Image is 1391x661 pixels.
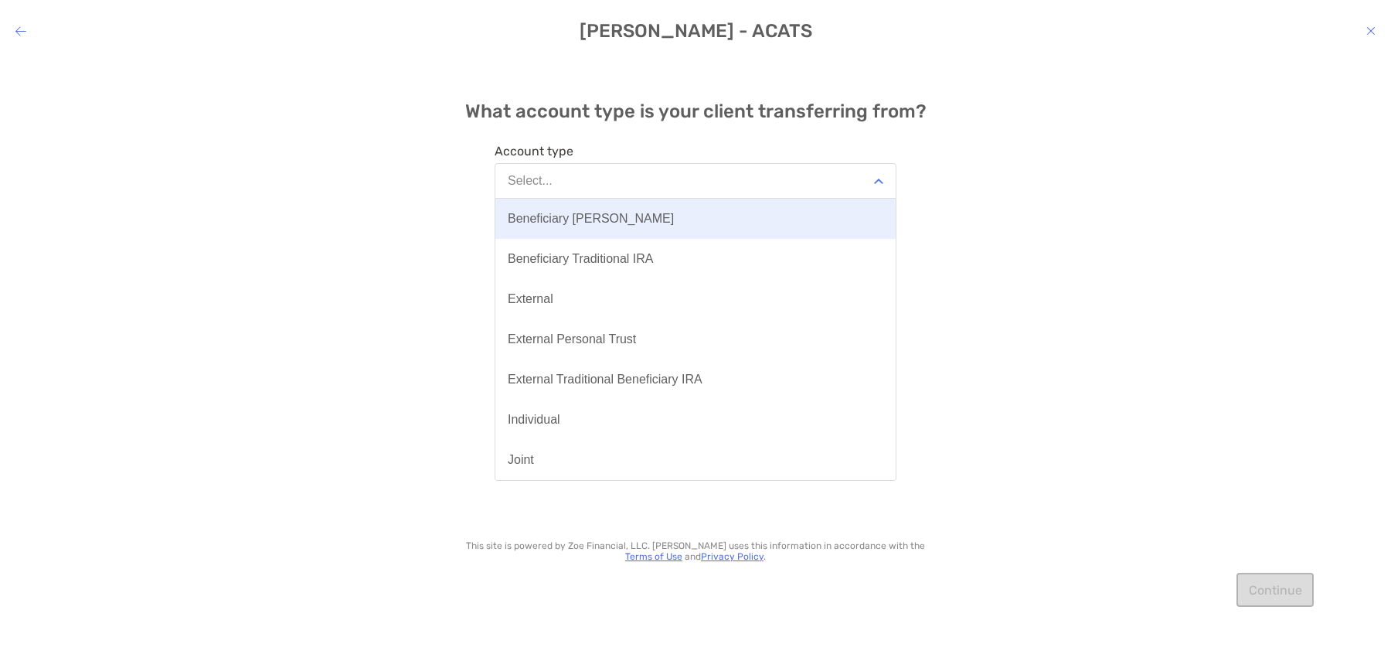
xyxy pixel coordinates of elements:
[508,453,534,467] div: Joint
[495,163,896,199] button: Select...
[463,540,928,562] p: This site is powered by Zoe Financial, LLC. [PERSON_NAME] uses this information in accordance wit...
[508,174,553,188] div: Select...
[508,212,674,226] div: Beneficiary [PERSON_NAME]
[495,359,896,400] button: External Traditional Beneficiary IRA
[495,279,896,319] button: External
[508,373,702,387] div: External Traditional Beneficiary IRA
[465,101,927,122] h4: What account type is your client transferring from?
[495,239,896,279] button: Beneficiary Traditional IRA
[701,551,764,562] a: Privacy Policy
[495,440,896,480] button: Joint
[508,332,636,346] div: External Personal Trust
[495,400,896,440] button: Individual
[508,252,654,266] div: Beneficiary Traditional IRA
[495,199,896,239] button: Beneficiary [PERSON_NAME]
[495,319,896,359] button: External Personal Trust
[508,292,553,306] div: External
[874,179,883,184] img: Open dropdown arrow
[495,144,896,158] span: Account type
[508,413,560,427] div: Individual
[625,551,682,562] a: Terms of Use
